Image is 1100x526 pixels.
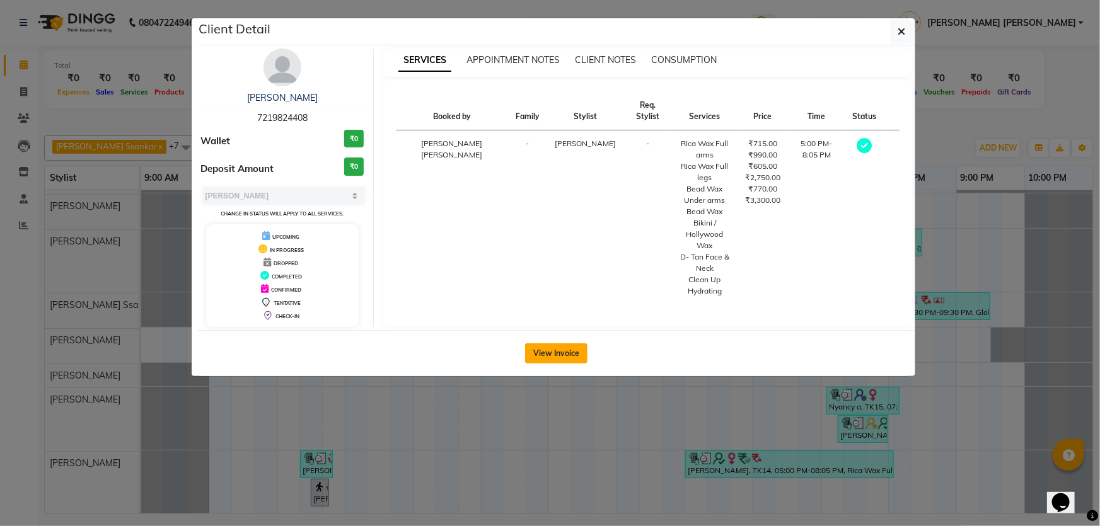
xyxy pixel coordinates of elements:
th: Stylist [547,92,623,130]
th: Status [845,92,884,130]
span: SERVICES [398,49,451,72]
th: Price [738,92,788,130]
div: ₹3,300.00 [745,195,780,206]
span: CONFIRMED [271,287,301,293]
th: Services [672,92,738,130]
h3: ₹0 [344,130,364,148]
span: IN PROGRESS [270,247,304,253]
span: CHECK-IN [275,313,299,319]
div: Clean Up Hydrating [680,274,730,297]
div: ₹990.00 [745,149,780,161]
th: Family [508,92,547,130]
div: ₹715.00 [745,138,780,149]
div: ₹2,750.00 [745,172,780,183]
img: avatar [263,49,301,86]
span: APPOINTMENT NOTES [466,54,560,66]
span: Wallet [201,134,231,149]
div: Bead Wax Bikini / Hollywood Wax [680,206,730,251]
div: D- Tan Face & Neck [680,251,730,274]
span: CLIENT NOTES [575,54,636,66]
span: CONSUMPTION [651,54,717,66]
span: COMPLETED [272,273,302,280]
div: Rica Wax Full arms [680,138,730,161]
div: ₹770.00 [745,183,780,195]
td: - [508,130,547,305]
span: UPCOMING [272,234,299,240]
td: [PERSON_NAME] [PERSON_NAME] [396,130,508,305]
span: [PERSON_NAME] [555,139,616,148]
button: View Invoice [525,343,588,363]
th: Booked by [396,92,508,130]
span: Deposit Amount [201,162,274,176]
h5: Client Detail [199,20,271,38]
div: Bead Wax Under arms [680,183,730,206]
div: Rica Wax Full legs [680,161,730,183]
th: Time [788,92,845,130]
a: [PERSON_NAME] [247,92,318,103]
th: Req. Stylist [623,92,672,130]
span: DROPPED [274,260,298,266]
small: Change in status will apply to all services. [221,210,344,217]
iframe: chat widget [1047,476,1087,513]
span: TENTATIVE [274,300,301,306]
td: 5:00 PM-8:05 PM [788,130,845,305]
td: - [623,130,672,305]
div: ₹605.00 [745,161,780,172]
span: 7219824408 [257,112,308,123]
h3: ₹0 [344,157,364,176]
